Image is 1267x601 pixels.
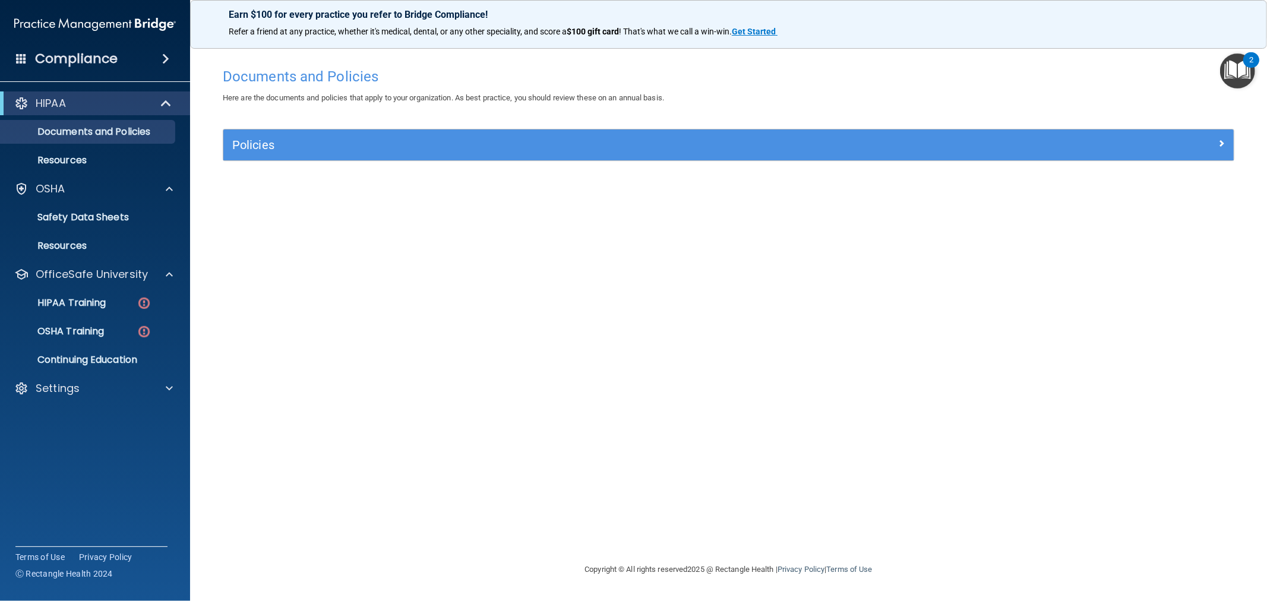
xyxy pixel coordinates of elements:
a: Terms of Use [15,551,65,563]
strong: $100 gift card [567,27,619,36]
p: OSHA Training [8,325,104,337]
p: Safety Data Sheets [8,211,170,223]
a: Settings [14,381,173,396]
strong: Get Started [732,27,776,36]
a: HIPAA [14,96,172,110]
p: Settings [36,381,80,396]
span: Refer a friend at any practice, whether it's medical, dental, or any other speciality, and score a [229,27,567,36]
a: Terms of Use [826,565,872,574]
h5: Policies [232,138,972,151]
p: Resources [8,154,170,166]
button: Open Resource Center, 2 new notifications [1220,53,1255,88]
img: danger-circle.6113f641.png [137,324,151,339]
a: Policies [232,135,1225,154]
span: Here are the documents and policies that apply to your organization. As best practice, you should... [223,93,664,102]
p: HIPAA Training [8,297,106,309]
a: Get Started [732,27,778,36]
p: Continuing Education [8,354,170,366]
span: ! That's what we call a win-win. [619,27,732,36]
span: Ⓒ Rectangle Health 2024 [15,568,113,580]
p: HIPAA [36,96,66,110]
img: danger-circle.6113f641.png [137,296,151,311]
a: OfficeSafe University [14,267,173,281]
h4: Documents and Policies [223,69,1234,84]
div: 2 [1249,60,1253,75]
p: Resources [8,240,170,252]
p: OfficeSafe University [36,267,148,281]
a: Privacy Policy [778,565,824,574]
div: Copyright © All rights reserved 2025 @ Rectangle Health | | [512,551,946,589]
h4: Compliance [35,50,118,67]
p: Documents and Policies [8,126,170,138]
p: Earn $100 for every practice you refer to Bridge Compliance! [229,9,1228,20]
img: PMB logo [14,12,176,36]
a: OSHA [14,182,173,196]
p: OSHA [36,182,65,196]
a: Privacy Policy [79,551,132,563]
